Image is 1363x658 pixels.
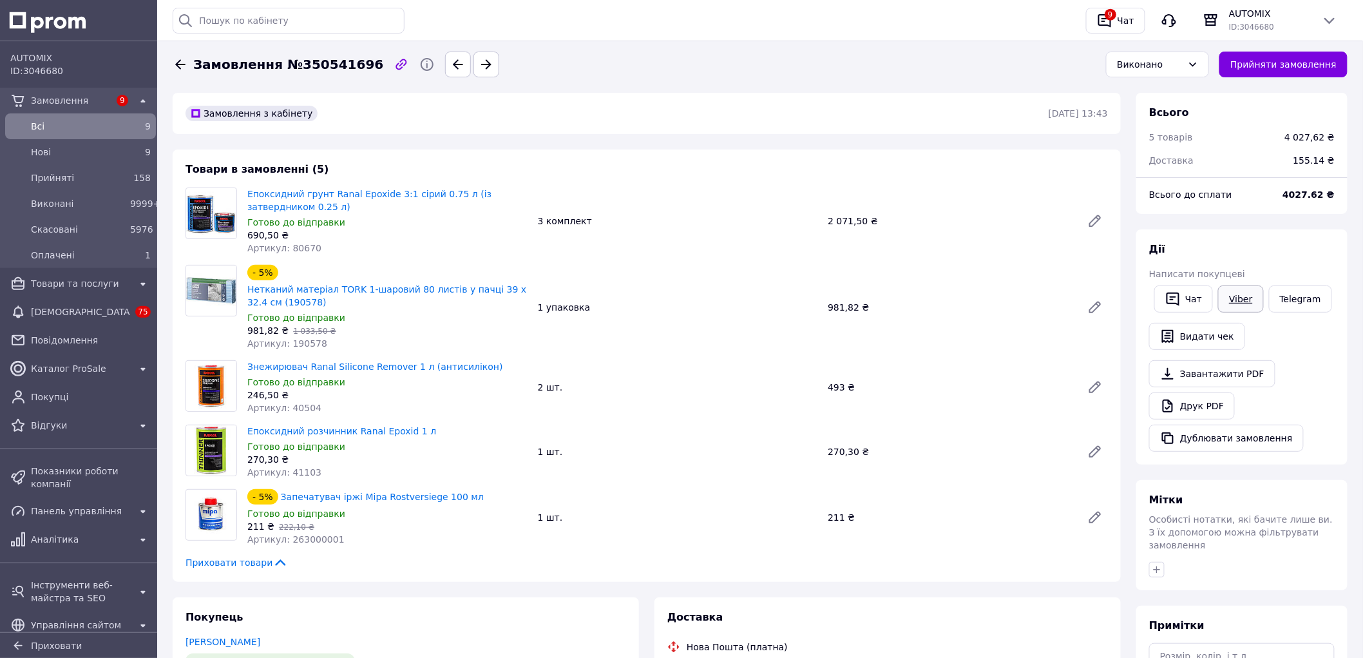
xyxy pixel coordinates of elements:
span: Панель управління [31,505,130,518]
a: Нетканий матеріал TORK 1-шаровий 80 листів у пачці 39 х 32.4 см (190578) [247,284,526,307]
div: Замовлення з кабінету [186,106,318,121]
button: 9Чат [1086,8,1145,34]
span: Нові [31,146,125,159]
span: Готово до відправки [247,377,345,387]
span: Скасовані [31,223,125,236]
span: 9 [145,121,151,131]
span: Мітки [1149,494,1183,506]
b: 4027.62 ₴ [1282,189,1335,200]
span: Управління сайтом [31,619,130,632]
div: 211 ₴ [823,508,1077,527]
div: Чат [1115,11,1137,30]
span: Повідомлення [31,334,151,347]
a: Viber [1218,285,1263,313]
span: Відгуки [31,419,130,432]
span: 9 [145,147,151,157]
span: Готово до відправки [247,508,345,519]
span: 1 033,50 ₴ [293,327,336,336]
img: Епоксидний розчинник Ranal Epoxid 1 л [186,425,236,476]
div: - 5% [247,489,278,505]
span: Всi [31,120,125,133]
div: 1 шт. [533,443,823,461]
span: AUTOMIX [1229,7,1311,20]
a: Знежирювач Ranal Silicone Remover 1 л (антисилікон) [247,362,503,372]
span: Покупці [31,391,151,403]
span: Артикул: 190578 [247,338,327,349]
span: Товари в замовленні (5) [186,163,329,175]
span: Прийняті [31,171,125,184]
span: 75 [135,306,150,318]
span: Доставка [1149,155,1194,166]
div: 1 упаковка [533,298,823,316]
div: 2 071,50 ₴ [823,212,1077,230]
span: Готово до відправки [247,441,345,452]
span: Примітки [1149,619,1205,632]
div: 270,30 ₴ [247,453,528,466]
a: Редагувати [1082,439,1108,465]
button: Прийняти замовлення [1219,52,1348,77]
div: 246,50 ₴ [247,389,528,402]
span: Покупець [186,611,243,623]
span: Виконані [31,197,125,210]
a: Епоксидний розчинник Ranal Epoxid 1 л [247,426,436,436]
span: Замовлення №350541696 [193,55,383,74]
span: Готово до відправки [247,313,345,323]
span: Показники роботи компанії [31,465,151,490]
span: Приховати товари [186,556,288,569]
div: 155.14 ₴ [1286,146,1342,175]
div: 2 шт. [533,378,823,396]
button: Дублювати замовлення [1149,425,1304,452]
button: Чат [1154,285,1213,313]
a: Telegram [1269,285,1332,313]
img: Запечатувач іржі Mipa Rostversiege 100 мл [186,490,236,540]
time: [DATE] 13:43 [1049,108,1108,119]
div: 493 ₴ [823,378,1077,396]
a: Редагувати [1082,505,1108,530]
span: 981,82 ₴ [247,325,289,336]
button: Видати чек [1149,323,1245,350]
span: 5 товарів [1149,132,1193,142]
a: Друк PDF [1149,392,1235,420]
span: Приховати [31,641,82,651]
div: Нова Пошта (платна) [683,641,791,653]
a: Редагувати [1082,295,1108,320]
img: Епоксидний грунт Ranal Epoxide 3:1 сірий 0.75 л (із затвердником 0.25 л) [186,192,236,235]
span: Доставка [667,611,723,623]
span: Артикул: 80670 [247,243,321,253]
span: Замовлення [31,94,110,107]
span: Всього до сплати [1149,189,1232,200]
span: Дії [1149,243,1165,255]
a: Редагувати [1082,374,1108,400]
a: Редагувати [1082,208,1108,234]
a: Завантажити PDF [1149,360,1275,387]
span: 5976 [130,224,153,235]
span: ID: 3046680 [10,66,63,76]
a: Запечатувач іржі Mipa Rostversiege 100 мл [281,492,484,502]
a: [PERSON_NAME] [186,637,260,647]
span: 211 ₴ [247,521,274,532]
div: 1 шт. [533,508,823,527]
span: 222,10 ₴ [279,523,314,532]
span: AUTOMIX [10,52,151,64]
span: Особисті нотатки, які бачите лише ви. З їх допомогою можна фільтрувати замовлення [1149,514,1333,550]
span: Написати покупцеві [1149,269,1245,279]
span: Інструменти веб-майстра та SEO [31,579,130,605]
span: Каталог ProSale [31,362,130,375]
span: [DEMOGRAPHIC_DATA] [31,305,130,318]
span: 1 [145,250,151,260]
div: 3 комплект [533,212,823,230]
span: Артикул: 40504 [247,403,321,413]
div: - 5% [247,265,278,280]
span: Артикул: 41103 [247,467,321,478]
span: Готово до відправки [247,217,345,227]
div: 270,30 ₴ [823,443,1077,461]
span: 9999+ [130,198,160,209]
span: Оплачені [31,249,125,262]
div: 981,82 ₴ [823,298,1077,316]
div: 4 027,62 ₴ [1284,131,1335,144]
span: Аналітика [31,533,130,546]
a: Епоксидний грунт Ranal Epoxide 3:1 сірий 0.75 л (із затвердником 0.25 л) [247,189,491,212]
span: Всього [1149,106,1189,119]
img: Нетканий матеріал TORK 1-шаровий 80 листів у пачці 39 х 32.4 см (190578) [186,266,236,316]
img: Знежирювач Ranal Silicone Remover 1 л (антисилікон) [186,361,236,411]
